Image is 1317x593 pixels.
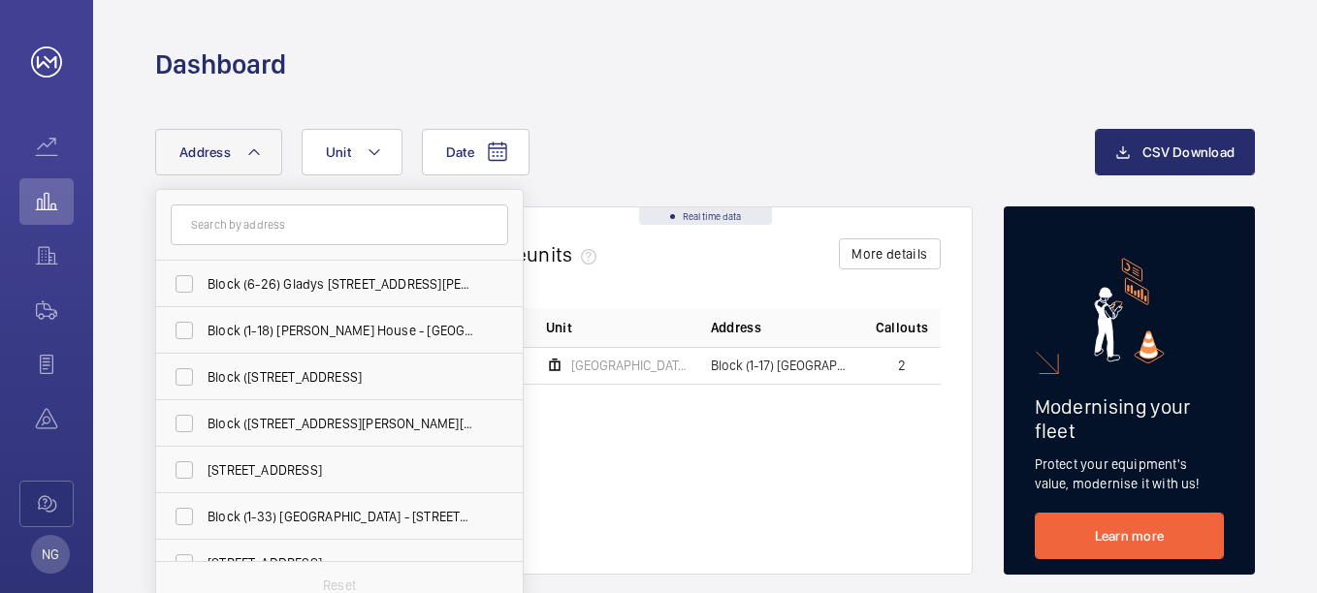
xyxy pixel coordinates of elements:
[571,359,688,372] span: [GEOGRAPHIC_DATA]
[446,144,474,160] span: Date
[208,321,474,340] span: Block (1-18) [PERSON_NAME] House - [GEOGRAPHIC_DATA] 1EP
[208,274,474,294] span: Block (6-26) Gladys [STREET_ADDRESS][PERSON_NAME]
[302,129,402,175] button: Unit
[639,207,772,225] div: Real time data
[208,553,474,573] span: [STREET_ADDRESS]
[42,545,59,564] p: NG
[208,414,474,433] span: Block ([STREET_ADDRESS][PERSON_NAME][PERSON_NAME]
[1035,454,1225,493] p: Protect your equipment's value, modernise it with us!
[898,359,906,372] span: 2
[1035,394,1225,443] h2: Modernising your fleet
[1095,129,1255,175] button: CSV Download
[527,242,604,266] span: units
[208,367,474,387] span: Block ([STREET_ADDRESS]
[711,318,761,337] span: Address
[179,144,231,160] span: Address
[155,47,286,82] h1: Dashboard
[1094,258,1165,363] img: marketing-card.svg
[208,460,474,480] span: [STREET_ADDRESS]
[326,144,351,160] span: Unit
[470,242,604,266] h2: Rogue
[876,318,929,337] span: Callouts
[1035,513,1225,559] a: Learn more
[171,204,508,245] input: Search by address
[546,318,572,337] span: Unit
[1142,144,1235,160] span: CSV Download
[839,238,940,269] button: More details
[155,129,282,175] button: Address
[208,507,474,526] span: Block (1-33) [GEOGRAPHIC_DATA] - [STREET_ADDRESS]
[422,129,530,175] button: Date
[711,359,852,372] span: Block (1-17) [GEOGRAPHIC_DATA] - [GEOGRAPHIC_DATA]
